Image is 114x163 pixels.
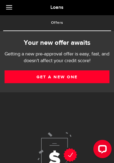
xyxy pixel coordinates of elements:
[88,137,114,163] iframe: LiveChat chat widget
[3,15,111,30] a: Offers
[5,51,109,64] p: Getting a new pre-approval offer is easy, fast, and doesn't affect your credit score!
[5,70,109,83] a: Get a new one
[3,15,111,31] ul: Tabs Navigation
[50,5,64,10] span: Loans
[5,38,109,48] h2: Your new offer awaits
